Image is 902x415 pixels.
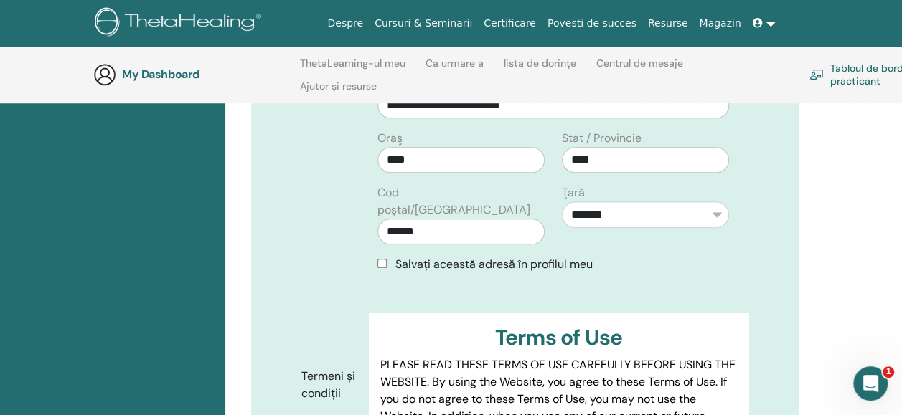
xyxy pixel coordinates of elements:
[122,67,266,81] h3: My Dashboard
[504,57,576,80] a: lista de dorințe
[693,10,746,37] a: Magazin
[291,363,369,407] label: Termeni și condiții
[426,57,484,80] a: Ca urmare a
[478,10,542,37] a: Certificare
[883,366,894,378] span: 1
[369,10,478,37] a: Cursuri & Seminarii
[377,130,403,147] label: Oraş
[93,63,116,86] img: generic-user-icon.jpg
[562,130,642,147] label: Stat / Provincie
[321,10,369,37] a: Despre
[809,69,824,80] img: chalkboard-teacher.svg
[380,325,737,350] h3: Terms of Use
[542,10,642,37] a: Povesti de succes
[377,184,545,219] label: Cod poștal/[GEOGRAPHIC_DATA]
[95,7,266,39] img: logo.png
[395,257,593,272] span: Salvați această adresă în profilul meu
[562,184,585,201] label: Ţară
[642,10,694,37] a: Resurse
[300,80,377,103] a: Ajutor și resurse
[596,57,683,80] a: Centrul de mesaje
[853,366,888,401] iframe: Intercom live chat
[300,57,405,80] a: ThetaLearning-ul meu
